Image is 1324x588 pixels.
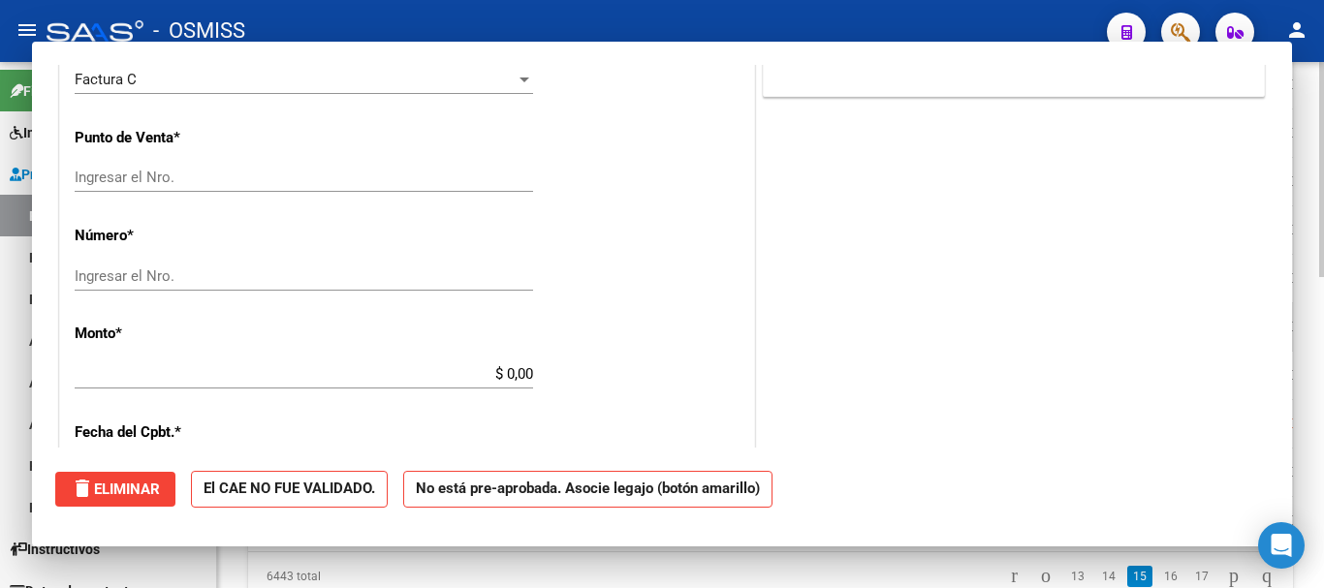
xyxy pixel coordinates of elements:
[75,225,274,247] p: Número
[1253,566,1280,587] a: go to last page
[1065,566,1090,587] a: 13
[1032,566,1059,587] a: go to previous page
[75,127,274,149] p: Punto de Venta
[1096,566,1121,587] a: 14
[403,471,772,509] strong: No está pre-aprobada. Asocie legajo (botón amarillo)
[16,18,39,42] mat-icon: menu
[71,480,160,498] span: Eliminar
[75,323,274,345] p: Monto
[75,71,137,88] span: Factura C
[75,421,274,444] p: Fecha del Cpbt.
[10,164,186,185] span: Prestadores / Proveedores
[1258,522,1305,569] div: Open Intercom Messenger
[1158,566,1183,587] a: 16
[1220,566,1247,587] a: go to next page
[191,471,388,509] strong: El CAE NO FUE VALIDADO.
[1002,566,1026,587] a: go to first page
[1285,18,1308,42] mat-icon: person
[10,539,100,560] span: Instructivos
[55,472,175,507] button: Eliminar
[10,80,110,102] span: Firma Express
[1127,566,1152,587] a: 15
[71,477,94,500] mat-icon: delete
[10,122,189,143] span: Integración (discapacidad)
[1189,566,1214,587] a: 17
[153,10,245,52] span: - OSMISS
